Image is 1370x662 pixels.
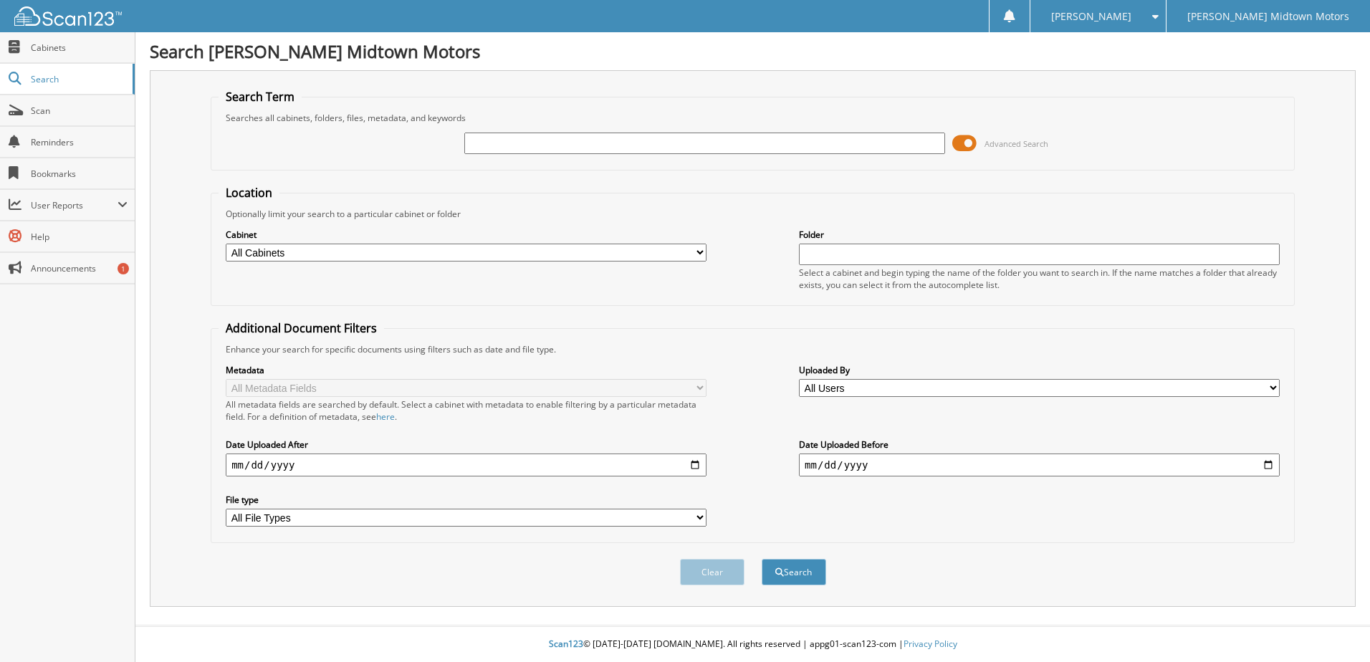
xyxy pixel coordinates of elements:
[1187,12,1349,21] span: [PERSON_NAME] Midtown Motors
[226,438,706,451] label: Date Uploaded After
[118,263,129,274] div: 1
[549,638,583,650] span: Scan123
[31,231,128,243] span: Help
[219,185,279,201] legend: Location
[680,559,744,585] button: Clear
[219,208,1287,220] div: Optionally limit your search to a particular cabinet or folder
[31,42,128,54] span: Cabinets
[219,89,302,105] legend: Search Term
[31,105,128,117] span: Scan
[219,343,1287,355] div: Enhance your search for specific documents using filters such as date and file type.
[799,454,1280,476] input: end
[904,638,957,650] a: Privacy Policy
[799,364,1280,376] label: Uploaded By
[985,138,1048,149] span: Advanced Search
[219,112,1287,124] div: Searches all cabinets, folders, files, metadata, and keywords
[799,229,1280,241] label: Folder
[31,168,128,180] span: Bookmarks
[135,627,1370,662] div: © [DATE]-[DATE] [DOMAIN_NAME]. All rights reserved | appg01-scan123-com |
[799,267,1280,291] div: Select a cabinet and begin typing the name of the folder you want to search in. If the name match...
[376,411,395,423] a: here
[226,454,706,476] input: start
[226,494,706,506] label: File type
[226,229,706,241] label: Cabinet
[31,199,118,211] span: User Reports
[14,6,122,26] img: scan123-logo-white.svg
[150,39,1356,63] h1: Search [PERSON_NAME] Midtown Motors
[226,398,706,423] div: All metadata fields are searched by default. Select a cabinet with metadata to enable filtering b...
[799,438,1280,451] label: Date Uploaded Before
[31,73,125,85] span: Search
[226,364,706,376] label: Metadata
[762,559,826,585] button: Search
[1051,12,1131,21] span: [PERSON_NAME]
[219,320,384,336] legend: Additional Document Filters
[31,136,128,148] span: Reminders
[31,262,128,274] span: Announcements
